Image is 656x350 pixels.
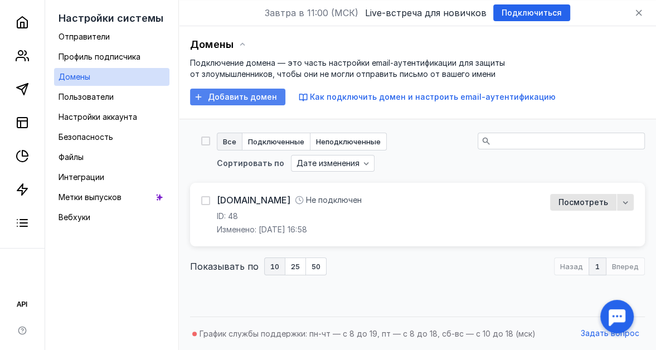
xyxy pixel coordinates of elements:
[208,93,277,102] span: Добавить домен
[306,195,362,206] span: Не подключен
[217,224,307,235] span: Изменено: [DATE] 16:58
[285,257,306,275] button: 25
[575,325,645,342] button: Задать вопрос
[217,133,242,150] button: Все
[558,198,608,207] span: Посмотреть
[59,72,90,81] span: Домены
[54,168,169,186] a: Интеграции
[217,194,290,206] a: [DOMAIN_NAME]
[291,263,300,270] span: 25
[297,159,359,168] span: Дате изменения
[54,68,169,86] a: Домены
[493,4,570,21] button: Подключиться
[270,263,279,270] span: 10
[223,138,236,145] span: Все
[59,112,137,121] span: Настройки аккаунта
[502,8,562,18] span: Подключиться
[248,138,304,145] span: Подключенные
[365,6,487,20] span: Live-встреча для новичков
[217,211,238,222] span: ID: 48
[316,138,381,145] span: Неподключенные
[54,208,169,226] a: Вебхуки
[59,132,113,142] span: Безопасность
[310,133,387,150] button: Неподключенные
[59,172,104,182] span: Интеграции
[550,194,616,211] button: Посмотреть
[54,188,169,206] a: Метки выпусков
[59,12,163,24] span: Настройки системы
[190,260,259,273] span: Показывать по
[312,263,320,270] span: 50
[242,133,310,150] button: Подключенные
[59,92,114,101] span: Пользователи
[306,257,327,275] button: 50
[265,6,358,20] span: Завтра в 11:00 (МСК)
[299,91,556,103] button: Как подключить домен и настроить email-аутентификацию
[581,329,639,338] span: Задать вопрос
[310,92,556,101] span: Как подключить домен и настроить email-аутентификацию
[200,329,536,338] span: График службы поддержки: пн-чт — с 8 до 19, пт — с 8 до 18, сб-вс — с 10 до 18 (мск)
[54,128,169,146] a: Безопасность
[54,48,169,66] a: Профиль подписчика
[190,38,234,50] span: Домены
[54,148,169,166] a: Файлы
[217,159,284,167] div: Сортировать по
[54,88,169,106] a: Пользователи
[59,32,110,41] span: Отправители
[190,89,285,105] button: Добавить домен
[264,257,285,275] button: 10
[54,28,169,46] a: Отправители
[291,155,375,172] button: Дате изменения
[190,58,505,79] span: Подключение домена — это часть настройки email-аутентификации для защиты от злоумышленников, чтоб...
[59,192,122,202] span: Метки выпусков
[59,212,90,222] span: Вебхуки
[54,108,169,126] a: Настройки аккаунта
[59,152,84,162] span: Файлы
[59,52,140,61] span: Профиль подписчика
